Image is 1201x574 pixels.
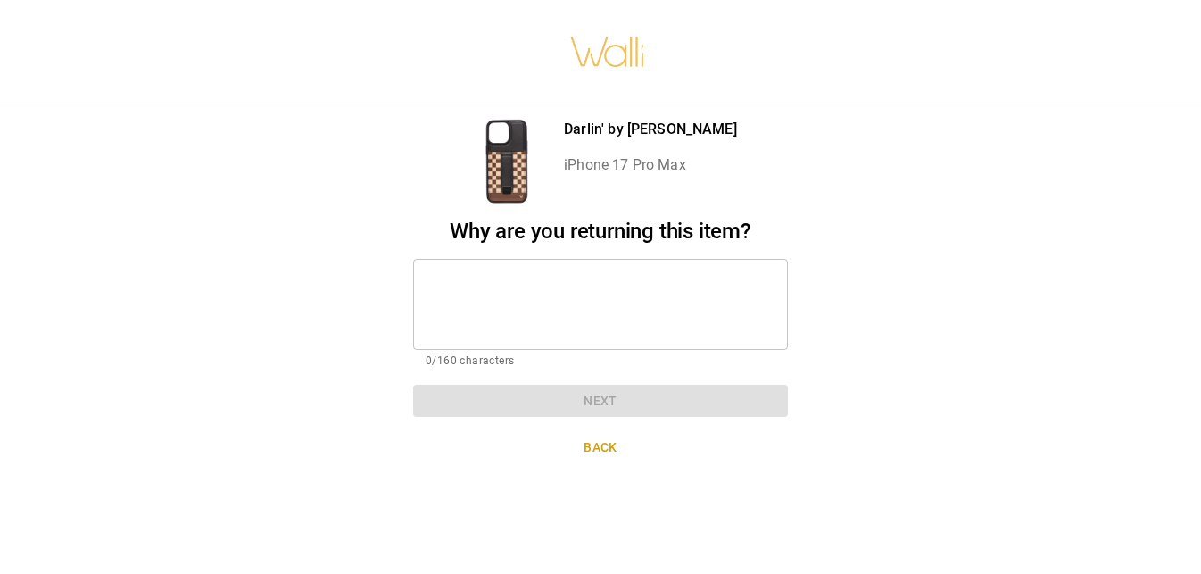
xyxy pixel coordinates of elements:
img: walli-inc.myshopify.com [569,13,646,90]
p: Darlin' by [PERSON_NAME] [564,119,737,140]
h2: Why are you returning this item? [413,219,788,245]
button: Back [413,431,788,464]
p: iPhone 17 Pro Max [564,154,737,176]
p: 0/160 characters [426,353,775,370]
